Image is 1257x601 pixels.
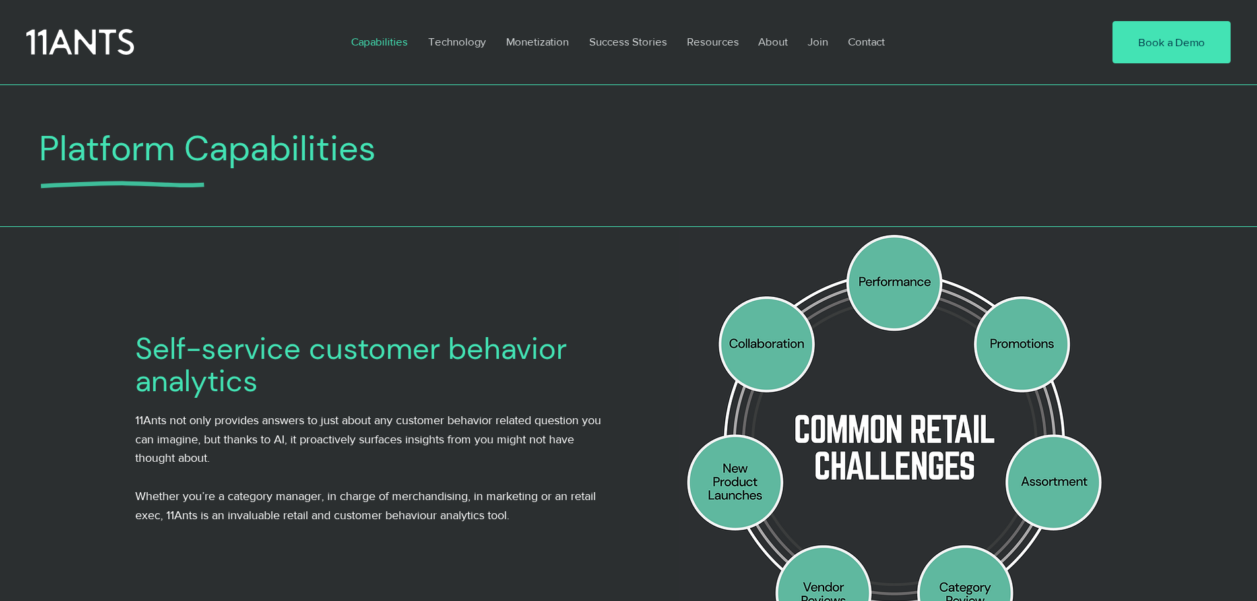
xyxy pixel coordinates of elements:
[801,26,835,57] p: Join
[341,26,418,57] a: Capabilities
[135,490,596,522] span: Whether you’re a category manager, in charge of merchandising, in marketing or an retail exec, 11...
[583,26,674,57] p: Success Stories
[1138,34,1205,50] span: Book a Demo
[135,329,567,401] span: Self-service customer behavior analytics
[344,26,414,57] p: Capabilities
[838,26,896,57] a: Contact
[500,26,575,57] p: Monetization
[422,26,492,57] p: Technology
[496,26,579,57] a: Monetization
[841,26,891,57] p: Contact
[752,26,794,57] p: About
[680,26,746,57] p: Resources
[1112,21,1231,63] a: Book a Demo
[39,125,376,171] span: Platform Capabilities
[677,26,748,57] a: Resources
[798,26,838,57] a: Join
[418,26,496,57] a: Technology
[135,414,601,465] span: 11Ants not only provides answers to just about any customer behavior related question you can ima...
[579,26,677,57] a: Success Stories
[341,26,1072,57] nav: Site
[748,26,798,57] a: About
